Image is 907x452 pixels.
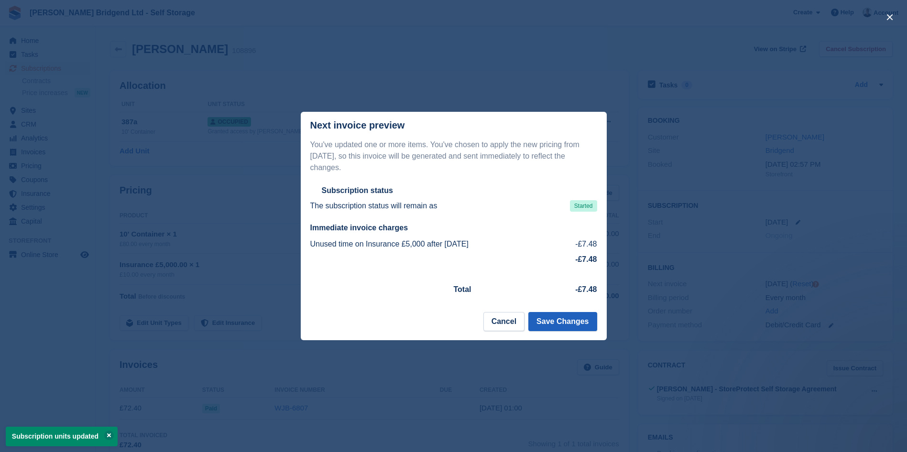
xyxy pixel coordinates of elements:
[310,139,597,173] p: You've updated one or more items. You've chosen to apply the new pricing from [DATE], so this inv...
[310,237,563,252] td: Unused time on Insurance £5,000 after [DATE]
[6,427,118,446] p: Subscription units updated
[575,285,597,293] strong: -£7.48
[575,255,597,263] strong: -£7.48
[310,223,597,233] h2: Immediate invoice charges
[483,312,525,331] button: Cancel
[562,237,597,252] td: -£7.48
[882,10,897,25] button: close
[322,186,393,195] h2: Subscription status
[454,285,471,293] strong: Total
[310,120,405,131] p: Next invoice preview
[570,200,597,212] span: Started
[528,312,597,331] button: Save Changes
[310,200,437,212] p: The subscription status will remain as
